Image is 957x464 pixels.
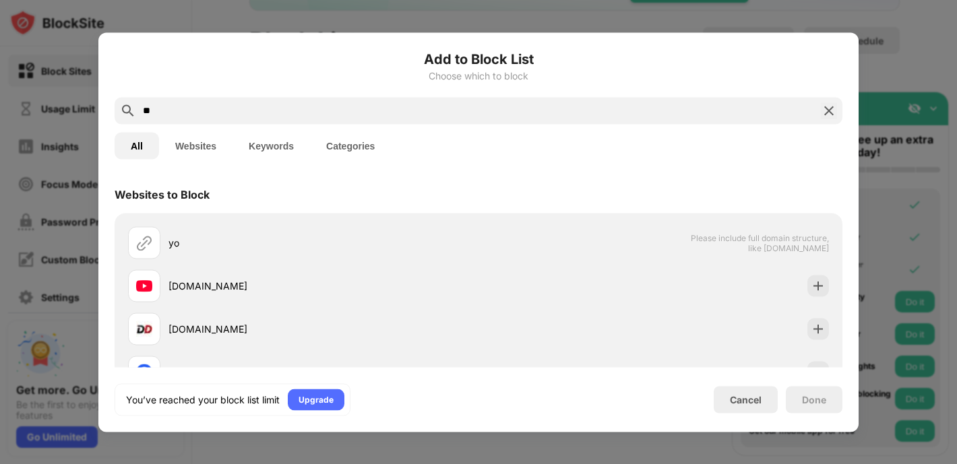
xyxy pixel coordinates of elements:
img: favicons [136,277,152,294]
div: [DOMAIN_NAME] [168,365,478,379]
div: Done [802,394,826,405]
img: url.svg [136,234,152,251]
img: search-close [821,102,837,119]
h6: Add to Block List [115,48,842,69]
button: Categories [310,132,391,159]
img: search.svg [120,102,136,119]
button: Websites [159,132,233,159]
button: All [115,132,159,159]
img: favicons [136,364,152,380]
button: Keywords [233,132,310,159]
div: Cancel [730,394,762,405]
div: yo [168,236,478,250]
span: Please include full domain structure, like [DOMAIN_NAME] [690,232,829,253]
div: Choose which to block [115,70,842,81]
div: You’ve reached your block list limit [126,393,280,406]
div: Upgrade [299,393,334,406]
div: [DOMAIN_NAME] [168,322,478,336]
div: Websites to Block [115,187,210,201]
img: favicons [136,321,152,337]
div: [DOMAIN_NAME] [168,279,478,293]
